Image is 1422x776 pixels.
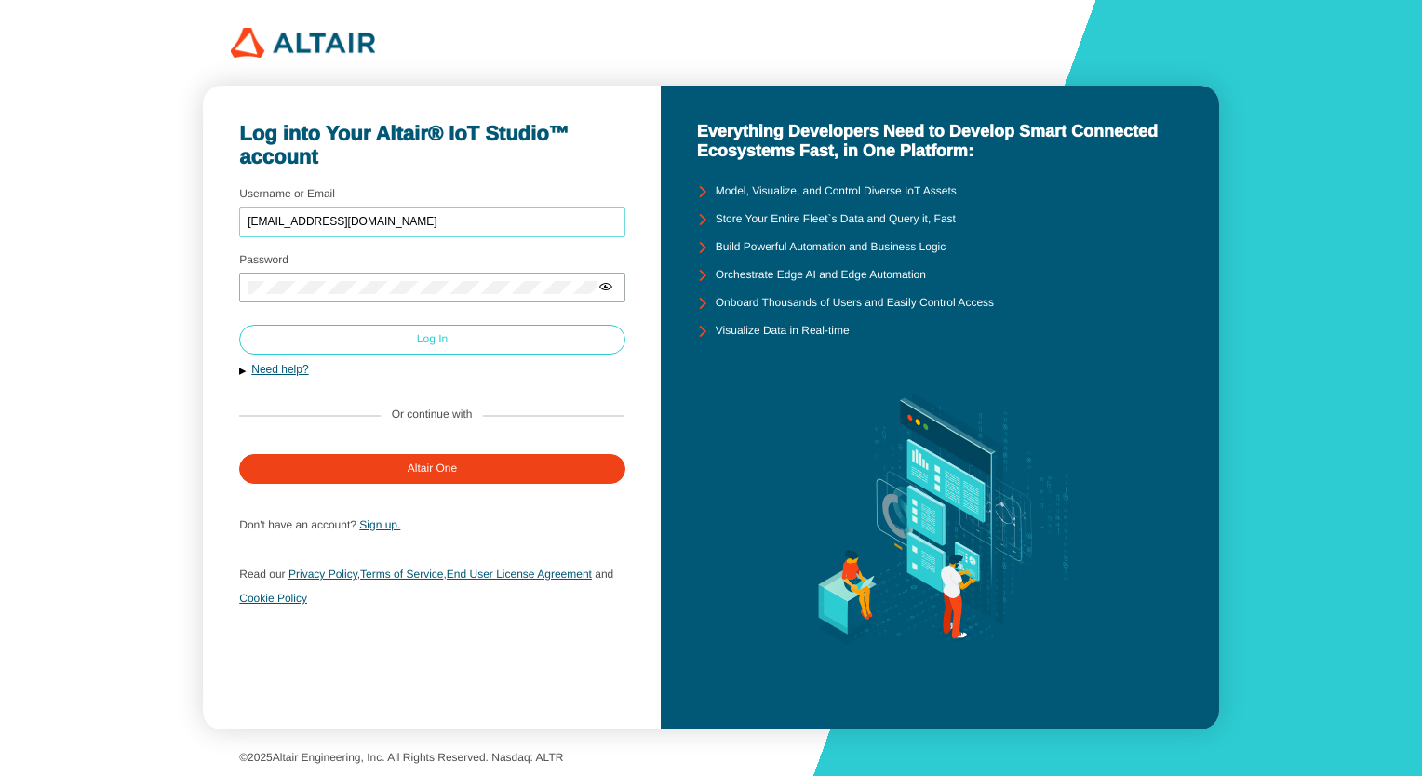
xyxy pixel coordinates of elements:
img: background.svg [782,345,1097,693]
span: Read our [239,568,285,581]
button: Need help? [239,362,624,378]
img: 320px-Altair_logo.png [231,28,375,58]
span: and [595,568,613,581]
span: Don't have an account? [239,518,356,531]
a: Cookie Policy [239,592,307,605]
span: 2025 [248,751,273,764]
a: Privacy Policy [288,568,357,581]
label: Or continue with [392,408,473,421]
a: Need help? [251,363,308,376]
unity-typography: Model, Visualize, and Control Diverse IoT Assets [716,185,957,198]
unity-typography: Onboard Thousands of Users and Easily Control Access [716,297,994,310]
unity-typography: Orchestrate Edge AI and Edge Automation [716,269,926,282]
a: Terms of Service [360,568,443,581]
p: , , [239,562,624,610]
unity-typography: Log into Your Altair® IoT Studio™ account [239,122,624,169]
unity-typography: Visualize Data in Real-time [716,325,850,338]
a: Sign up. [359,518,400,531]
label: Username or Email [239,187,335,200]
unity-typography: Everything Developers Need to Develop Smart Connected Ecosystems Fast, in One Platform: [697,122,1183,160]
p: © Altair Engineering, Inc. All Rights Reserved. Nasdaq: ALTR [239,752,1183,765]
a: End User License Agreement [447,568,592,581]
unity-typography: Store Your Entire Fleet`s Data and Query it, Fast [716,213,956,226]
unity-typography: Build Powerful Automation and Business Logic [716,241,946,254]
label: Password [239,253,288,266]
